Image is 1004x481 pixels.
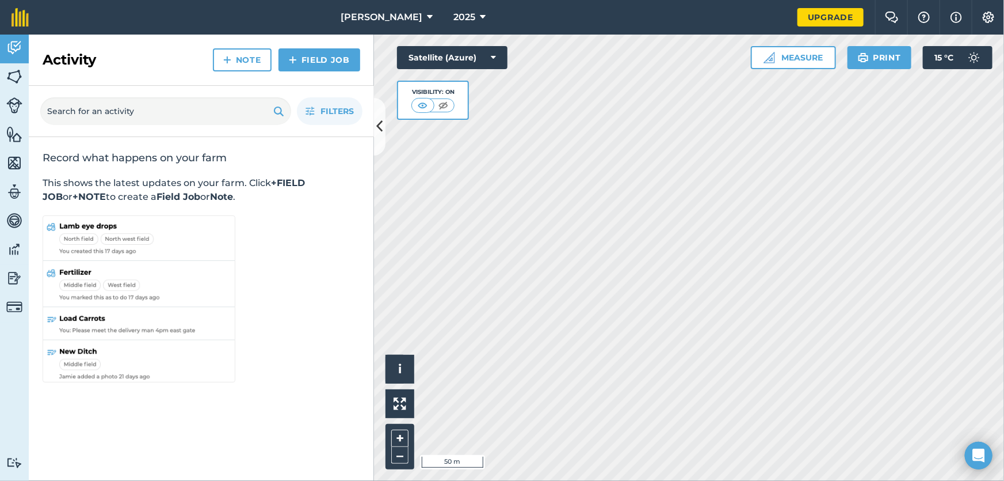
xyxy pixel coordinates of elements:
img: svg+xml;base64,PHN2ZyB4bWxucz0iaHR0cDovL3d3dy53My5vcmcvMjAwMC9zdmciIHdpZHRoPSIxOSIgaGVpZ2h0PSIyNC... [858,51,869,65]
img: Two speech bubbles overlapping with the left bubble in the forefront [885,12,899,23]
span: 15 ° C [934,46,953,69]
span: 2025 [453,10,475,24]
img: fieldmargin Logo [12,8,29,26]
img: svg+xml;base64,PD94bWwgdmVyc2lvbj0iMS4wIiBlbmNvZGluZz0idXRmLTgiPz4KPCEtLSBHZW5lcmF0b3I6IEFkb2JlIE... [6,97,22,113]
strong: Note [210,191,233,202]
img: A cog icon [982,12,995,23]
img: svg+xml;base64,PHN2ZyB4bWxucz0iaHR0cDovL3d3dy53My5vcmcvMjAwMC9zdmciIHdpZHRoPSIxNyIgaGVpZ2h0PSIxNy... [950,10,962,24]
button: i [385,355,414,384]
img: svg+xml;base64,PD94bWwgdmVyc2lvbj0iMS4wIiBlbmNvZGluZz0idXRmLTgiPz4KPCEtLSBHZW5lcmF0b3I6IEFkb2JlIE... [6,212,22,229]
img: svg+xml;base64,PHN2ZyB4bWxucz0iaHR0cDovL3d3dy53My5vcmcvMjAwMC9zdmciIHdpZHRoPSI1NiIgaGVpZ2h0PSI2MC... [6,154,22,172]
span: Filters [320,105,354,118]
img: svg+xml;base64,PD94bWwgdmVyc2lvbj0iMS4wIiBlbmNvZGluZz0idXRmLTgiPz4KPCEtLSBHZW5lcmF0b3I6IEFkb2JlIE... [6,183,22,200]
img: svg+xml;base64,PHN2ZyB4bWxucz0iaHR0cDovL3d3dy53My5vcmcvMjAwMC9zdmciIHdpZHRoPSI1MCIgaGVpZ2h0PSI0MC... [436,100,451,111]
div: Open Intercom Messenger [965,442,992,469]
p: This shows the latest updates on your farm. Click or to create a or . [43,176,360,204]
img: A question mark icon [917,12,931,23]
strong: Field Job [156,191,200,202]
img: svg+xml;base64,PHN2ZyB4bWxucz0iaHR0cDovL3d3dy53My5vcmcvMjAwMC9zdmciIHdpZHRoPSI1MCIgaGVpZ2h0PSI0MC... [415,100,430,111]
input: Search for an activity [40,97,291,125]
button: + [391,430,409,447]
h2: Record what happens on your farm [43,151,360,165]
img: svg+xml;base64,PHN2ZyB4bWxucz0iaHR0cDovL3d3dy53My5vcmcvMjAwMC9zdmciIHdpZHRoPSIxNCIgaGVpZ2h0PSIyNC... [289,53,297,67]
button: – [391,447,409,464]
img: svg+xml;base64,PD94bWwgdmVyc2lvbj0iMS4wIiBlbmNvZGluZz0idXRmLTgiPz4KPCEtLSBHZW5lcmF0b3I6IEFkb2JlIE... [6,457,22,468]
img: svg+xml;base64,PHN2ZyB4bWxucz0iaHR0cDovL3d3dy53My5vcmcvMjAwMC9zdmciIHdpZHRoPSIxNCIgaGVpZ2h0PSIyNC... [223,53,231,67]
img: svg+xml;base64,PD94bWwgdmVyc2lvbj0iMS4wIiBlbmNvZGluZz0idXRmLTgiPz4KPCEtLSBHZW5lcmF0b3I6IEFkb2JlIE... [6,39,22,56]
img: svg+xml;base64,PD94bWwgdmVyc2lvbj0iMS4wIiBlbmNvZGluZz0idXRmLTgiPz4KPCEtLSBHZW5lcmF0b3I6IEFkb2JlIE... [6,270,22,287]
a: Note [213,48,272,71]
div: Visibility: On [411,88,455,97]
strong: +NOTE [72,191,106,202]
button: Measure [751,46,836,69]
img: svg+xml;base64,PD94bWwgdmVyc2lvbj0iMS4wIiBlbmNvZGluZz0idXRmLTgiPz4KPCEtLSBHZW5lcmF0b3I6IEFkb2JlIE... [6,241,22,258]
img: svg+xml;base64,PD94bWwgdmVyc2lvbj0iMS4wIiBlbmNvZGluZz0idXRmLTgiPz4KPCEtLSBHZW5lcmF0b3I6IEFkb2JlIE... [6,299,22,315]
button: Satellite (Azure) [397,46,507,69]
span: i [398,362,402,376]
button: Filters [297,97,362,125]
button: 15 °C [923,46,992,69]
a: Field Job [278,48,360,71]
img: svg+xml;base64,PHN2ZyB4bWxucz0iaHR0cDovL3d3dy53My5vcmcvMjAwMC9zdmciIHdpZHRoPSI1NiIgaGVpZ2h0PSI2MC... [6,68,22,85]
img: svg+xml;base64,PHN2ZyB4bWxucz0iaHR0cDovL3d3dy53My5vcmcvMjAwMC9zdmciIHdpZHRoPSI1NiIgaGVpZ2h0PSI2MC... [6,126,22,143]
img: svg+xml;base64,PHN2ZyB4bWxucz0iaHR0cDovL3d3dy53My5vcmcvMjAwMC9zdmciIHdpZHRoPSIxOSIgaGVpZ2h0PSIyNC... [273,104,284,118]
span: [PERSON_NAME] [341,10,422,24]
a: Upgrade [797,8,864,26]
img: Ruler icon [764,52,775,63]
img: Four arrows, one pointing top left, one top right, one bottom right and the last bottom left [394,397,406,410]
h2: Activity [43,51,96,69]
img: svg+xml;base64,PD94bWwgdmVyc2lvbj0iMS4wIiBlbmNvZGluZz0idXRmLTgiPz4KPCEtLSBHZW5lcmF0b3I6IEFkb2JlIE... [963,46,986,69]
button: Print [848,46,912,69]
